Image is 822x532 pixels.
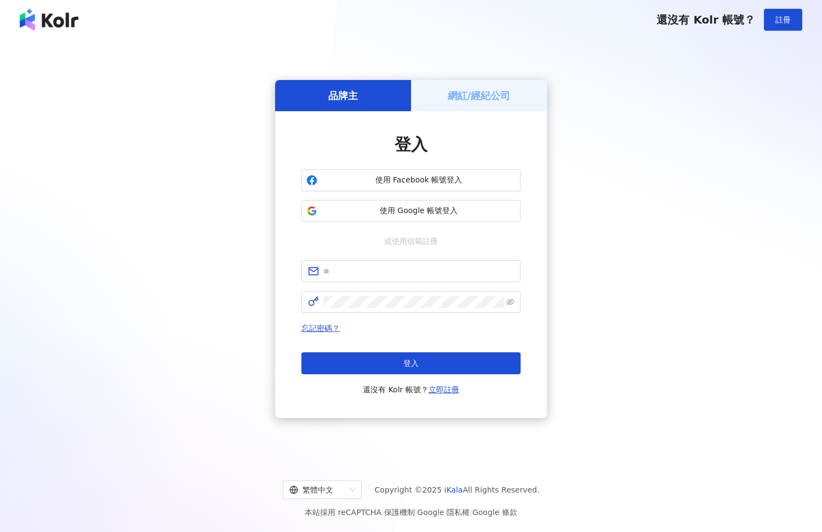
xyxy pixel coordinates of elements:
span: | [415,508,418,517]
span: 還沒有 Kolr 帳號？ [363,383,459,396]
h5: 網紅/經紀公司 [448,89,511,102]
a: 忘記密碼？ [301,324,340,333]
button: 使用 Google 帳號登入 [301,200,521,222]
img: logo [20,9,78,31]
span: 登入 [395,135,427,154]
h5: 品牌主 [328,89,358,102]
button: 註冊 [764,9,802,31]
span: 登入 [403,359,419,368]
span: 還沒有 Kolr 帳號？ [657,13,755,26]
span: eye-invisible [506,298,514,306]
span: | [470,508,472,517]
a: iKala [444,485,463,494]
button: 使用 Facebook 帳號登入 [301,169,521,191]
span: 本站採用 reCAPTCHA 保護機制 [305,506,517,519]
span: 使用 Facebook 帳號登入 [322,175,516,186]
span: 或使用信箱註冊 [376,235,446,247]
button: 登入 [301,352,521,374]
a: 立即註冊 [429,385,459,394]
span: 註冊 [775,15,791,24]
div: 繁體中文 [289,481,345,499]
span: Copyright © 2025 All Rights Reserved. [375,483,540,496]
span: 使用 Google 帳號登入 [322,205,516,216]
a: Google 隱私權 [417,508,470,517]
a: Google 條款 [472,508,517,517]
